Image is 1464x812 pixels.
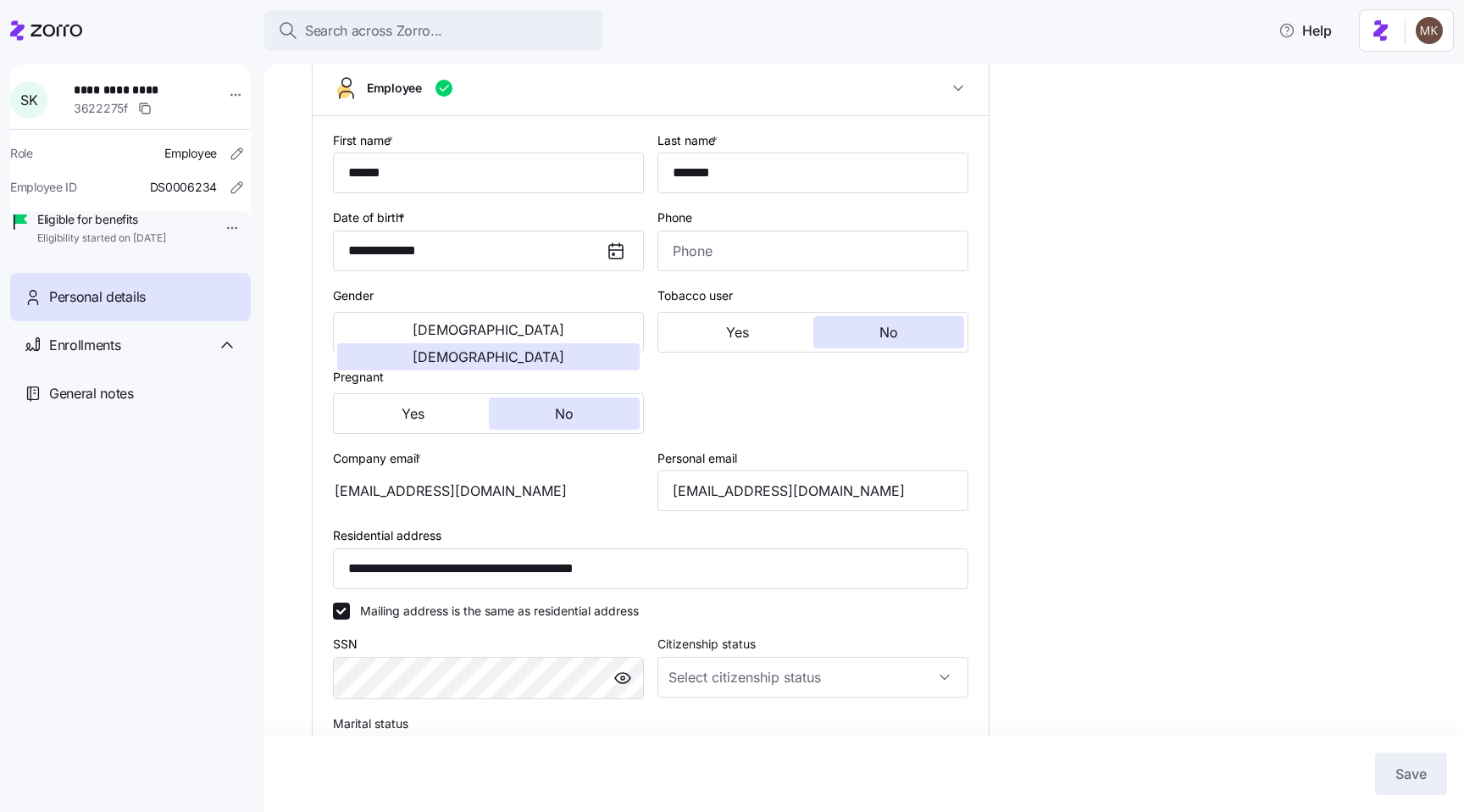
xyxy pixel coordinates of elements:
label: Date of birth [333,209,408,227]
span: Yes [402,407,424,420]
span: Employee [367,80,422,97]
img: 5ab780eebedb11a070f00e4a129a1a32 [1416,17,1443,44]
span: Eligible for benefits [37,211,166,228]
span: Enrollments [49,335,120,356]
button: Help [1265,14,1345,47]
label: Gender [333,286,374,305]
label: Last name [657,131,721,150]
span: No [879,325,898,339]
span: Role [10,145,33,162]
button: Employee [313,61,989,116]
label: Residential address [333,526,441,545]
span: Save [1395,764,1427,784]
label: Marital status [333,715,408,733]
span: 3622275f [74,100,128,117]
span: S K [20,93,37,107]
span: Eligibility started on [DATE] [37,231,166,246]
label: Personal email [657,449,737,468]
span: [DEMOGRAPHIC_DATA] [413,350,564,364]
span: No [555,407,574,420]
span: Help [1278,20,1332,41]
span: DS0006234 [150,179,217,196]
span: General notes [49,383,134,404]
button: Save [1375,753,1447,795]
input: Phone [657,231,968,271]
span: Yes [726,325,749,339]
span: [DEMOGRAPHIC_DATA] [413,323,564,336]
button: Search across Zorro... [264,10,603,51]
label: Phone [657,209,692,227]
label: SSN [333,635,358,653]
label: Citizenship status [657,635,756,653]
span: Search across Zorro... [305,20,442,42]
span: Employee [164,145,217,162]
span: Employee ID [10,179,77,196]
label: Tobacco user [657,286,733,305]
label: Pregnant [333,368,384,387]
input: Select citizenship status [657,657,968,698]
label: Mailing address is the same as residential address [350,603,639,620]
label: Company email [333,449,424,468]
span: Personal details [49,286,146,308]
label: First name [333,131,396,150]
input: Email [657,470,968,511]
